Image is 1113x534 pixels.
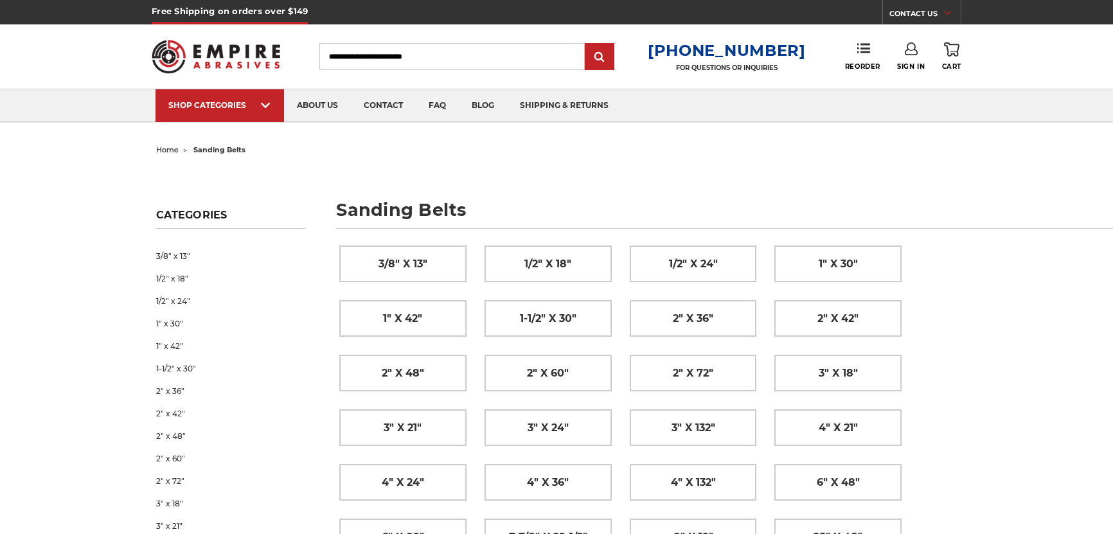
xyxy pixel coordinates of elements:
[845,42,880,70] a: Reorder
[528,417,569,439] span: 3" x 24"
[648,41,806,60] a: [PHONE_NUMBER]
[630,246,756,281] a: 1/2" x 24"
[775,301,901,336] a: 2" x 42"
[340,465,466,500] a: 4" x 24"
[648,64,806,72] p: FOR QUESTIONS OR INQUIRIES
[485,301,611,336] a: 1-1/2" x 30"
[819,417,858,439] span: 4" x 21"
[459,89,507,122] a: blog
[630,410,756,445] a: 3" x 132"
[156,447,305,470] a: 2" x 60"
[156,145,179,154] a: home
[193,145,245,154] span: sanding belts
[775,410,901,445] a: 4" x 21"
[775,246,901,281] a: 1" x 30"
[671,472,716,494] span: 4" x 132"
[485,246,611,281] a: 1/2" x 18"
[897,62,925,71] span: Sign In
[775,465,901,500] a: 6" x 48"
[382,472,424,494] span: 4" x 24"
[382,362,424,384] span: 2" x 48"
[351,89,416,122] a: contact
[156,209,305,229] h5: Categories
[168,100,271,110] div: SHOP CATEGORIES
[507,89,621,122] a: shipping & returns
[819,253,858,275] span: 1" x 30"
[669,253,718,275] span: 1/2" x 24"
[156,290,305,312] a: 1/2" x 24"
[156,357,305,380] a: 1-1/2" x 30"
[156,335,305,357] a: 1" x 42"
[630,301,756,336] a: 2" x 36"
[156,492,305,515] a: 3" x 18"
[156,245,305,267] a: 3/8" x 13"
[156,402,305,425] a: 2" x 42"
[520,308,576,330] span: 1-1/2" x 30"
[340,301,466,336] a: 1" x 42"
[673,308,713,330] span: 2" x 36"
[485,465,611,500] a: 4" x 36"
[524,253,571,275] span: 1/2" x 18"
[340,246,466,281] a: 3/8" x 13"
[775,355,901,391] a: 3" x 18"
[673,362,713,384] span: 2" x 72"
[942,42,961,71] a: Cart
[485,355,611,391] a: 2" x 60"
[416,89,459,122] a: faq
[284,89,351,122] a: about us
[817,472,860,494] span: 6" x 48"
[156,380,305,402] a: 2" x 36"
[340,410,466,445] a: 3" x 21"
[527,362,569,384] span: 2" x 60"
[152,31,280,82] img: Empire Abrasives
[845,62,880,71] span: Reorder
[384,417,422,439] span: 3" x 21"
[527,472,569,494] span: 4" x 36"
[378,253,427,275] span: 3/8" x 13"
[819,362,858,384] span: 3" x 18"
[889,6,961,24] a: CONTACT US
[156,267,305,290] a: 1/2" x 18"
[817,308,859,330] span: 2" x 42"
[630,355,756,391] a: 2" x 72"
[156,425,305,447] a: 2" x 48"
[942,62,961,71] span: Cart
[587,44,612,70] input: Submit
[485,410,611,445] a: 3" x 24"
[156,470,305,492] a: 2" x 72"
[156,312,305,335] a: 1" x 30"
[630,465,756,500] a: 4" x 132"
[672,417,715,439] span: 3" x 132"
[383,308,422,330] span: 1" x 42"
[340,355,466,391] a: 2" x 48"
